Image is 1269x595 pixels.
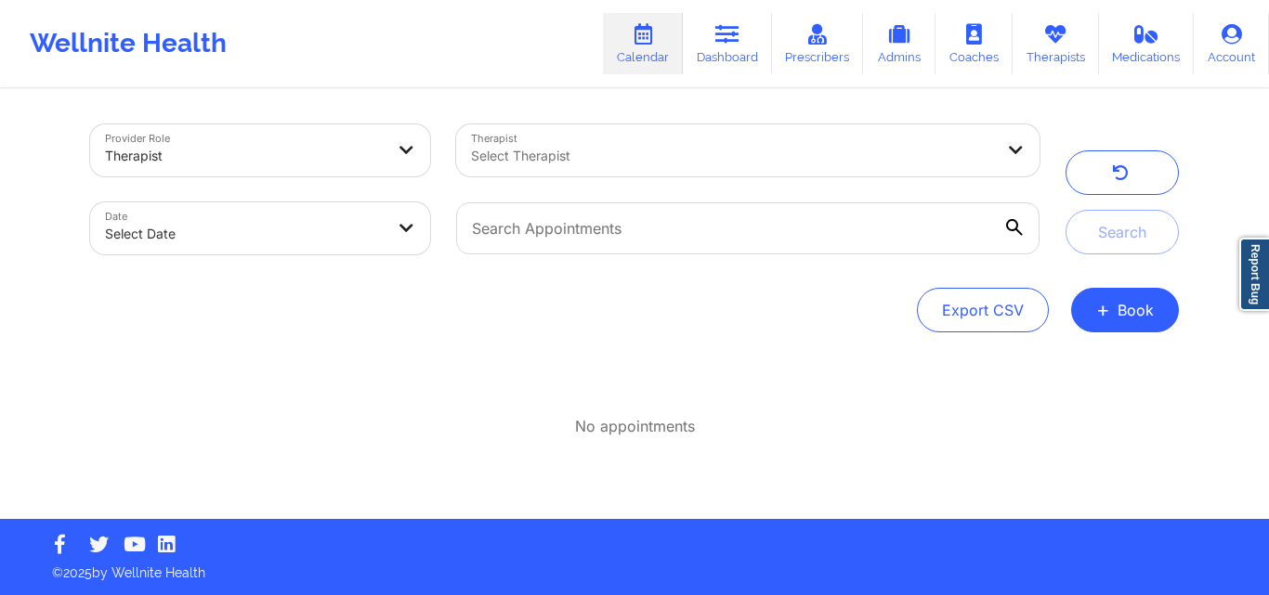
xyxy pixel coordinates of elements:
a: Account [1194,13,1269,74]
button: +Book [1071,288,1179,332]
p: No appointments [575,416,695,437]
a: Dashboard [683,13,772,74]
a: Coaches [935,13,1013,74]
p: © 2025 by Wellnite Health [39,550,1230,582]
button: Export CSV [917,288,1049,332]
a: Admins [863,13,935,74]
a: Medications [1099,13,1195,74]
div: Therapist [105,136,384,176]
button: Search [1066,210,1179,254]
span: + [1096,304,1110,315]
a: Therapists [1013,13,1099,74]
a: Calendar [603,13,683,74]
div: Select Date [105,213,384,254]
a: Report Bug [1239,238,1269,311]
a: Prescribers [772,13,864,74]
input: Search Appointments [456,202,1040,254]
